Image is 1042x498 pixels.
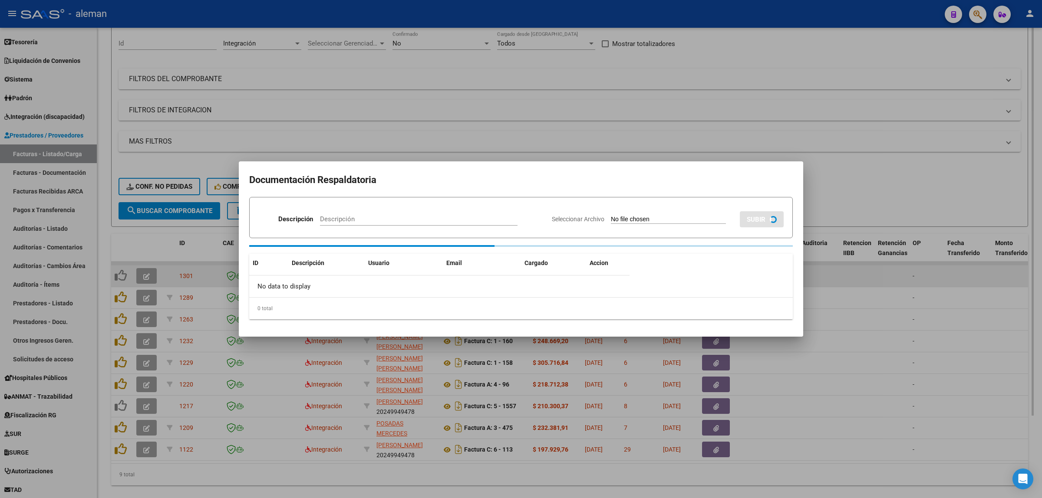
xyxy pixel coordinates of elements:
[521,254,586,272] datatable-header-cell: Cargado
[249,254,288,272] datatable-header-cell: ID
[552,216,604,223] span: Seleccionar Archivo
[590,259,608,266] span: Accion
[288,254,365,272] datatable-header-cell: Descripción
[740,211,784,227] button: SUBIR
[524,259,548,266] span: Cargado
[747,216,765,223] span: SUBIR
[443,254,521,272] datatable-header-cell: Email
[446,259,462,266] span: Email
[249,275,630,297] div: No data to display
[253,259,258,266] span: ID
[278,214,313,224] p: Descripción
[292,259,324,266] span: Descripción
[368,259,389,266] span: Usuario
[249,298,793,319] div: 0 total
[586,254,630,272] datatable-header-cell: Accion
[249,172,793,188] h2: Documentación Respaldatoria
[365,254,443,272] datatable-header-cell: Usuario
[1012,469,1033,489] div: Open Intercom Messenger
